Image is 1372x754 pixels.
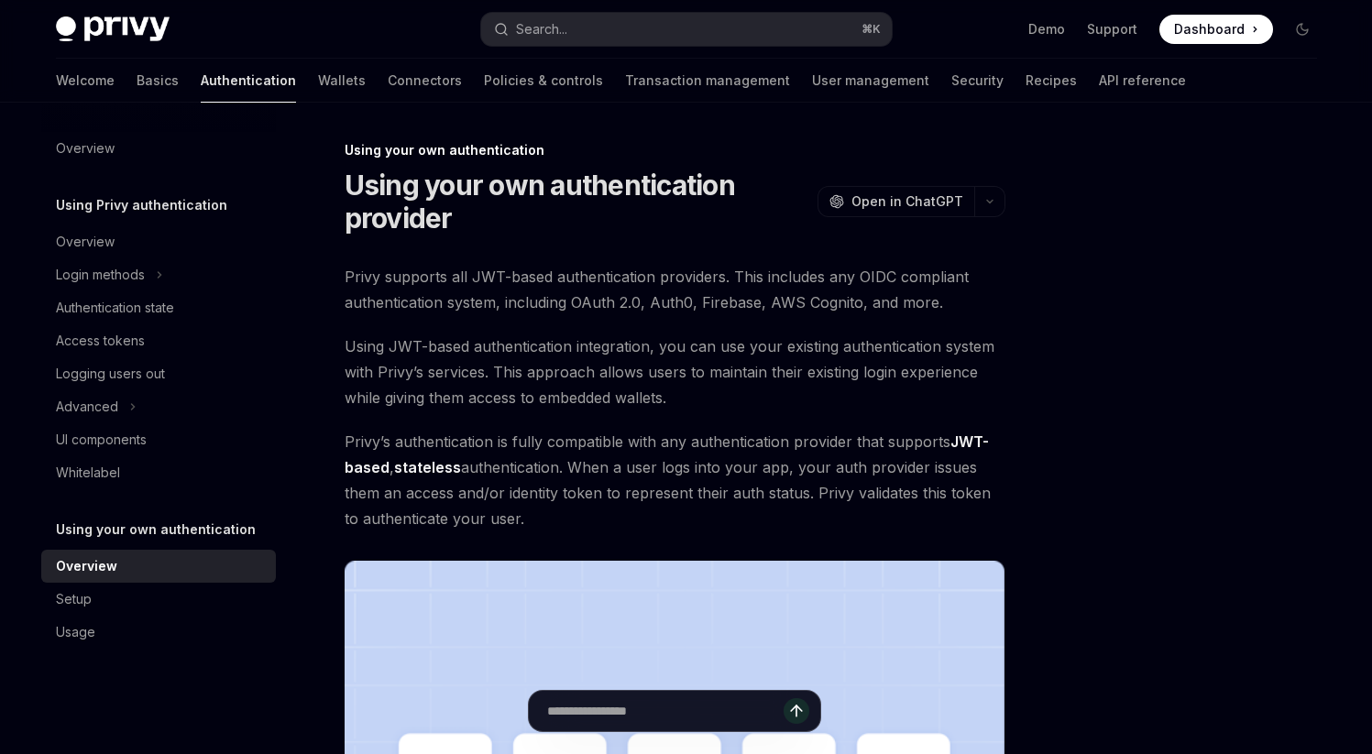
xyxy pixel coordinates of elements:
h5: Using Privy authentication [56,194,227,216]
span: ⌘ K [862,22,881,37]
a: Security [951,59,1004,103]
div: Authentication state [56,297,174,319]
div: Overview [56,555,117,577]
span: Dashboard [1174,20,1245,38]
button: Send message [784,698,809,724]
a: Logging users out [41,357,276,390]
button: Login methods [41,258,276,291]
button: Advanced [41,390,276,423]
div: Overview [56,231,115,253]
a: Overview [41,225,276,258]
div: Using your own authentication [345,141,1005,159]
div: Advanced [56,396,118,418]
a: Overview [41,132,276,165]
img: dark logo [56,16,170,42]
a: Authentication state [41,291,276,324]
a: User management [812,59,929,103]
div: Search... [516,18,567,40]
a: Welcome [56,59,115,103]
div: Usage [56,621,95,643]
span: Privy supports all JWT-based authentication providers. This includes any OIDC compliant authentic... [345,264,1005,315]
a: Basics [137,59,179,103]
button: Open in ChatGPT [818,186,974,217]
input: Ask a question... [547,691,784,731]
button: Search...⌘K [481,13,892,46]
a: Dashboard [1159,15,1273,44]
a: Wallets [318,59,366,103]
a: Recipes [1026,59,1077,103]
div: Login methods [56,264,145,286]
a: UI components [41,423,276,456]
a: Usage [41,616,276,649]
a: API reference [1099,59,1186,103]
h1: Using your own authentication provider [345,169,810,235]
a: Authentication [201,59,296,103]
span: Privy’s authentication is fully compatible with any authentication provider that supports , authe... [345,429,1005,531]
a: Setup [41,583,276,616]
div: Overview [56,137,115,159]
a: Overview [41,550,276,583]
a: Transaction management [625,59,790,103]
h5: Using your own authentication [56,519,256,541]
div: Logging users out [56,363,165,385]
div: Setup [56,588,92,610]
div: Access tokens [56,330,145,352]
a: Whitelabel [41,456,276,489]
a: Connectors [388,59,462,103]
a: Support [1087,20,1137,38]
a: stateless [394,458,461,477]
a: Policies & controls [484,59,603,103]
span: Using JWT-based authentication integration, you can use your existing authentication system with ... [345,333,1005,410]
span: Open in ChatGPT [851,192,963,211]
div: UI components [56,429,147,451]
div: Whitelabel [56,462,120,484]
a: Demo [1028,20,1065,38]
a: Access tokens [41,324,276,357]
button: Toggle dark mode [1288,15,1317,44]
